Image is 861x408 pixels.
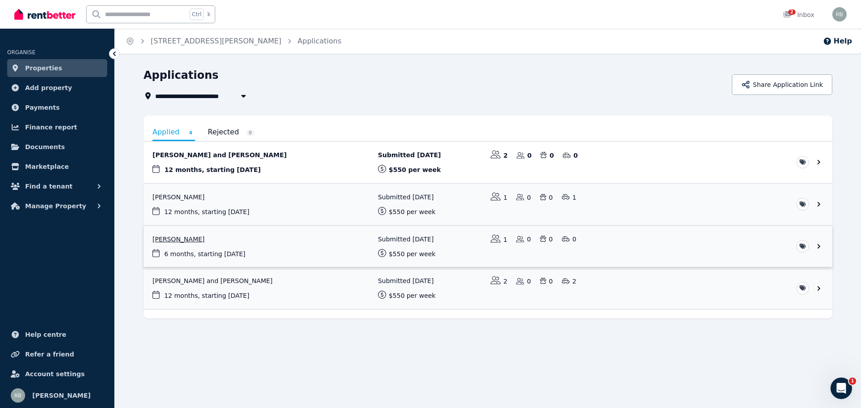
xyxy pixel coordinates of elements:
span: Help centre [25,329,66,340]
span: Marketplace [25,161,69,172]
span: [PERSON_NAME] [32,390,91,401]
div: Inbox [783,10,814,19]
a: Applied [152,125,195,141]
h1: Applications [143,68,218,82]
a: Documents [7,138,107,156]
span: Find a tenant [25,181,73,192]
a: Finance report [7,118,107,136]
span: Account settings [25,369,85,379]
button: Find a tenant [7,177,107,195]
a: Rejected [208,125,255,140]
a: Marketplace [7,158,107,176]
span: k [207,11,210,18]
a: Help centre [7,326,107,344]
span: Manage Property [25,201,86,211]
span: ORGANISE [7,49,35,56]
a: View application: Toby Hellyer [143,226,832,267]
a: Properties [7,59,107,77]
a: Add property [7,79,107,97]
span: 0 [246,129,255,136]
span: Ctrl [190,9,204,20]
span: 4 [186,129,195,136]
a: [STREET_ADDRESS][PERSON_NAME] [151,37,282,45]
a: Refer a friend [7,345,107,363]
span: Payments [25,102,60,113]
span: 1 [849,378,856,385]
a: View application: Dylan Leggett and Cerys Miles [143,142,832,183]
img: Rick Baek [832,7,847,21]
img: Rick Baek [11,388,25,403]
a: Applications [298,37,342,45]
span: Refer a friend [25,349,74,360]
a: Payments [7,99,107,116]
span: Add property [25,82,72,93]
span: Finance report [25,122,77,133]
button: Share Application Link [732,74,832,95]
button: Help [823,36,852,47]
span: Documents [25,142,65,152]
span: 2 [788,9,796,15]
span: Properties [25,63,62,73]
a: View application: Jemma Antonio and Niko Warrington [143,267,832,309]
button: Manage Property [7,197,107,215]
a: Account settings [7,365,107,383]
nav: Breadcrumb [115,29,352,54]
img: RentBetter [14,8,75,21]
iframe: Intercom live chat [831,378,852,399]
a: View application: Tarran Moses [143,184,832,225]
